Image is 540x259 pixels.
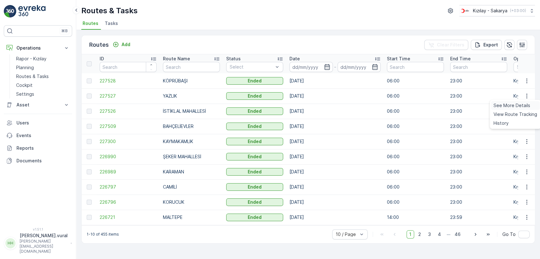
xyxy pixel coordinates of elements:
[105,20,118,27] span: Tasks
[334,63,336,71] p: -
[387,78,444,84] p: 06:00
[226,183,283,191] button: Ended
[248,78,262,84] p: Ended
[387,169,444,175] p: 06:00
[415,230,424,238] span: 2
[87,93,92,99] div: Toggle Row Selected
[387,123,444,129] p: 06:00
[100,123,157,129] a: 227509
[100,78,157,84] span: 227528
[4,154,72,167] a: Documents
[450,93,507,99] p: 23:00
[4,227,72,231] span: v 1.51.1
[16,73,49,80] p: Routes & Tasks
[14,54,72,63] a: Rapor - Kızılay
[4,5,16,18] img: logo
[387,93,444,99] p: 06:00
[20,239,68,254] p: [PERSON_NAME][EMAIL_ADDRESS][DOMAIN_NAME]
[387,108,444,114] p: 06:00
[286,164,384,179] td: [DATE]
[493,111,537,117] span: View Route Tracking
[87,215,92,220] div: Toggle Row Selected
[110,41,133,48] button: Add
[100,108,157,114] span: 227526
[14,72,72,81] a: Routes & Tasks
[100,214,157,220] a: 226721
[513,56,535,62] p: Operation
[338,62,381,72] input: dd/mm/yyyy
[289,56,300,62] p: Date
[493,120,509,126] span: History
[100,138,157,145] a: 227300
[248,154,262,160] p: Ended
[248,93,262,99] p: Ended
[87,200,92,205] div: Toggle Row Selected
[163,93,220,99] p: YAZLIK
[100,62,157,72] input: Search
[163,123,220,129] p: BAHÇELİEVLER
[425,230,434,238] span: 3
[387,154,444,160] p: 06:00
[4,42,72,54] button: Operations
[16,82,33,88] p: Cockpit
[248,199,262,205] p: Ended
[226,168,283,176] button: Ended
[163,62,220,72] input: Search
[87,232,119,237] p: 1-10 of 455 items
[163,78,220,84] p: KÖPRÜBAŞI
[81,6,138,16] p: Routes & Tasks
[163,56,190,62] p: Route Name
[452,230,463,238] span: 46
[163,199,220,205] p: KORUCUK
[450,78,507,84] p: 23:00
[4,117,72,129] a: Users
[286,134,384,149] td: [DATE]
[16,91,34,97] p: Settings
[286,195,384,210] td: [DATE]
[16,158,70,164] p: Documents
[100,199,157,205] a: 226796
[87,139,92,144] div: Toggle Row Selected
[5,238,16,248] div: HH
[163,169,220,175] p: KARAMAN
[226,198,283,206] button: Ended
[407,230,414,238] span: 1
[248,138,262,145] p: Ended
[16,102,59,108] p: Asset
[100,169,157,175] span: 226989
[286,210,384,225] td: [DATE]
[289,62,333,72] input: dd/mm/yyyy
[226,92,283,100] button: Ended
[286,119,384,134] td: [DATE]
[286,73,384,88] td: [DATE]
[4,232,72,254] button: HH[PERSON_NAME].vural[PERSON_NAME][EMAIL_ADDRESS][DOMAIN_NAME]
[4,142,72,154] a: Reports
[226,107,283,115] button: Ended
[16,145,70,151] p: Reports
[89,40,109,49] p: Routes
[450,108,507,114] p: 23:00
[450,169,507,175] p: 23:00
[510,8,526,13] p: ( +03:00 )
[100,93,157,99] a: 227527
[100,154,157,160] a: 226990
[248,184,262,190] p: Ended
[459,7,470,14] img: k%C4%B1z%C4%B1lay_DTAvauz.png
[450,62,507,72] input: Search
[100,184,157,190] a: 226797
[493,102,530,109] span: See More Details
[226,77,283,85] button: Ended
[87,109,92,114] div: Toggle Row Selected
[226,153,283,160] button: Ended
[163,184,220,190] p: CAMİLİ
[459,5,535,16] button: Kızılay - Sakarya(+03:00)
[121,41,130,48] p: Add
[87,169,92,174] div: Toggle Row Selected
[226,138,283,145] button: Ended
[163,214,220,220] p: MALTEPE
[502,231,516,238] span: Go To
[248,123,262,129] p: Ended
